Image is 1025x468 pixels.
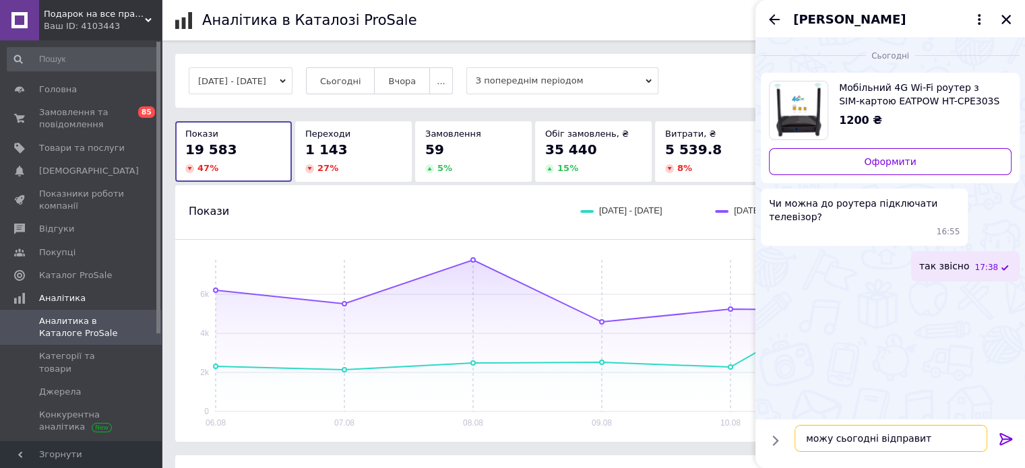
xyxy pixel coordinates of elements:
span: Витрати, ₴ [665,129,716,139]
span: 16:55 12.08.2025 [937,226,960,238]
span: 5 539.8 [665,141,722,158]
span: Сьогодні [866,51,914,62]
a: Оформити [769,148,1012,175]
span: Головна [39,83,77,96]
span: Покупці [39,246,75,259]
span: 8 % [677,163,692,173]
text: 10.08 [720,418,741,428]
span: Вчора [388,76,416,86]
span: [DEMOGRAPHIC_DATA] [39,165,139,177]
span: Аналітика [39,292,86,304]
span: Джерела [39,386,81,398]
button: ... [429,67,452,94]
textarea: можу сьогодні відправит [795,425,987,452]
span: 1200 ₴ [839,114,882,127]
span: 47 % [197,163,218,173]
span: Замовлення та повідомлення [39,106,125,131]
span: Мобільний 4G Wi-Fi роутер з SIM-картою EATPOW HT-CPE303S | Інтернет без проводів — де завгодно! [839,81,1001,108]
span: Товари та послуги [39,142,125,154]
span: Подарок на все праздники [44,8,145,20]
span: 85 [138,106,155,118]
text: 08.08 [463,418,483,428]
span: Замовлення [425,129,481,139]
span: так звісно [919,259,970,273]
span: Сьогодні [320,76,361,86]
span: Конкурентна аналітика [39,409,125,433]
span: Показники роботи компанії [39,188,125,212]
text: 2k [200,368,210,377]
span: 5 % [437,163,452,173]
span: Покази [189,204,229,219]
span: Аналитика в Каталоге ProSale [39,315,125,339]
span: Категорії та товари [39,350,125,374]
button: Закрити [998,11,1014,28]
button: Вчора [374,67,430,94]
span: 17:38 12.08.2025 [974,262,998,273]
text: 6k [200,290,210,299]
span: Чи можна до роутера підключати телевізор? [769,197,960,224]
button: [PERSON_NAME] [793,11,987,28]
img: 6734098577_w640_h640_mobilnyj-4g-wi-fi.jpg [770,81,828,139]
span: 15 % [557,163,578,173]
span: Обіг замовлень, ₴ [545,129,629,139]
button: [DATE] - [DATE] [189,67,292,94]
div: Ваш ID: 4103443 [44,20,162,32]
span: [PERSON_NAME] [793,11,906,28]
a: Переглянути товар [769,81,1012,140]
span: Каталог ProSale [39,269,112,281]
text: 0 [204,407,209,416]
span: 19 583 [185,141,237,158]
text: 4k [200,329,210,338]
text: 06.08 [206,418,226,428]
button: Показати кнопки [766,432,784,449]
div: 12.08.2025 [761,48,1020,62]
span: 27 % [317,163,338,173]
button: Назад [766,11,782,28]
span: 59 [425,141,444,158]
span: Покази [185,129,218,139]
span: 1 143 [305,141,348,158]
span: ... [437,76,445,86]
input: Пошук [7,47,159,71]
span: З попереднім періодом [466,67,658,94]
span: Відгуки [39,223,74,235]
text: 09.08 [592,418,612,428]
button: Сьогодні [306,67,375,94]
span: 35 440 [545,141,597,158]
text: 07.08 [334,418,354,428]
span: Переходи [305,129,350,139]
h1: Аналітика в Каталозі ProSale [202,12,416,28]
